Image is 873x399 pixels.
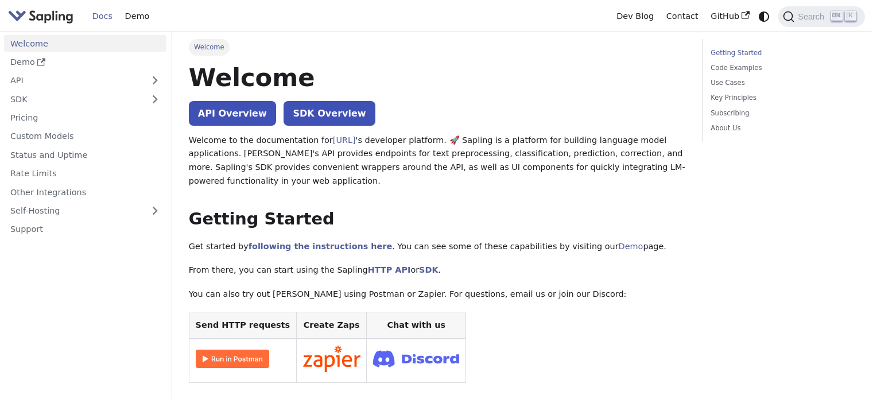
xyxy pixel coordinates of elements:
a: SDK [4,91,143,107]
p: From there, you can start using the Sapling or . [189,264,685,277]
a: Key Principles [711,92,852,103]
a: Custom Models [4,128,166,145]
nav: Breadcrumbs [189,39,685,55]
a: API [4,72,143,89]
a: Support [4,221,166,238]
a: Demo [4,54,166,71]
p: Get started by . You can see some of these capabilities by visiting our page. [189,240,685,254]
a: Docs [86,7,119,25]
a: Welcome [4,35,166,52]
p: Welcome to the documentation for 's developer platform. 🚀 Sapling is a platform for building lang... [189,134,685,188]
a: Sapling.ai [8,8,77,25]
a: Contact [660,7,705,25]
a: Self-Hosting [4,203,166,219]
th: Send HTTP requests [189,312,296,339]
a: API Overview [189,101,276,126]
button: Switch between dark and light mode (currently system mode) [756,8,773,25]
button: Expand sidebar category 'API' [143,72,166,89]
th: Chat with us [367,312,466,339]
a: GitHub [704,7,755,25]
a: Use Cases [711,78,852,88]
a: Getting Started [711,48,852,59]
a: About Us [711,123,852,134]
a: Dev Blog [610,7,659,25]
a: Rate Limits [4,165,166,182]
th: Create Zaps [296,312,367,339]
a: Demo [619,242,643,251]
h1: Welcome [189,62,685,93]
img: Connect in Zapier [303,346,360,372]
button: Expand sidebar category 'SDK' [143,91,166,107]
a: SDK [419,265,438,274]
a: Code Examples [711,63,852,73]
a: Demo [119,7,156,25]
button: Search (Ctrl+K) [778,6,864,27]
a: HTTP API [368,265,411,274]
span: Search [794,12,831,21]
p: You can also try out [PERSON_NAME] using Postman or Zapier. For questions, email us or join our D... [189,288,685,301]
a: following the instructions here [249,242,392,251]
a: Other Integrations [4,184,166,200]
a: Subscribing [711,108,852,119]
kbd: K [845,11,856,21]
a: Pricing [4,110,166,126]
span: Welcome [189,39,230,55]
a: Status and Uptime [4,146,166,163]
h2: Getting Started [189,209,685,230]
a: SDK Overview [284,101,375,126]
a: [URL] [333,135,356,145]
img: Sapling.ai [8,8,73,25]
img: Run in Postman [196,350,269,368]
img: Join Discord [373,347,459,370]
